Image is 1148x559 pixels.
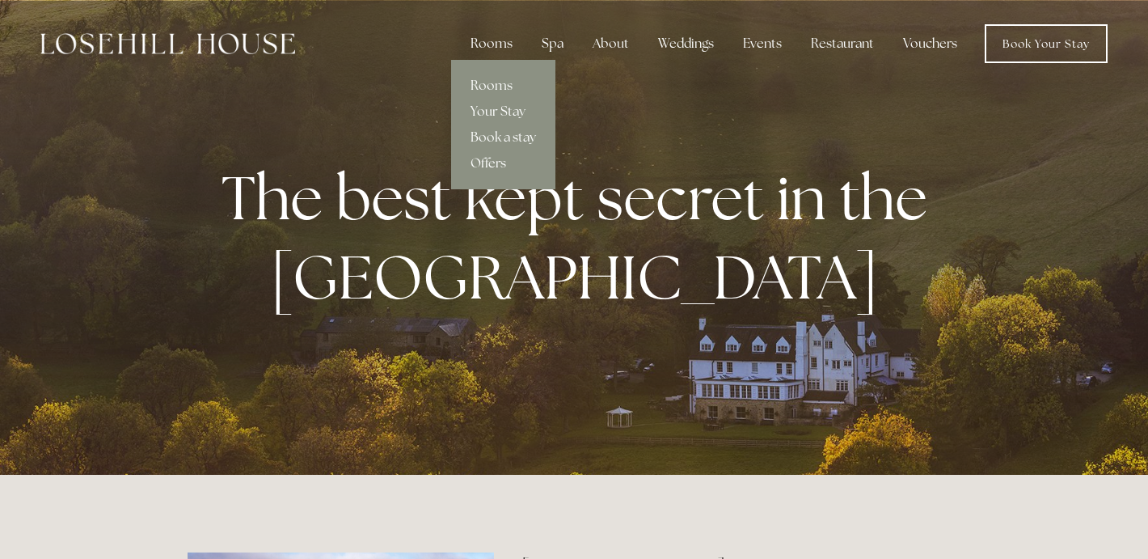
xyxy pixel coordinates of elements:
a: Your Stay [451,99,555,125]
a: Vouchers [890,28,970,60]
a: Book a stay [451,125,555,150]
a: Book Your Stay [985,24,1108,63]
img: Losehill House [40,33,295,54]
div: Weddings [645,28,727,60]
a: Rooms [451,73,555,99]
div: Rooms [458,28,525,60]
strong: The best kept secret in the [GEOGRAPHIC_DATA] [222,158,940,316]
a: Offers [451,150,555,176]
div: Restaurant [798,28,887,60]
div: Spa [529,28,576,60]
div: Events [730,28,795,60]
div: About [580,28,642,60]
